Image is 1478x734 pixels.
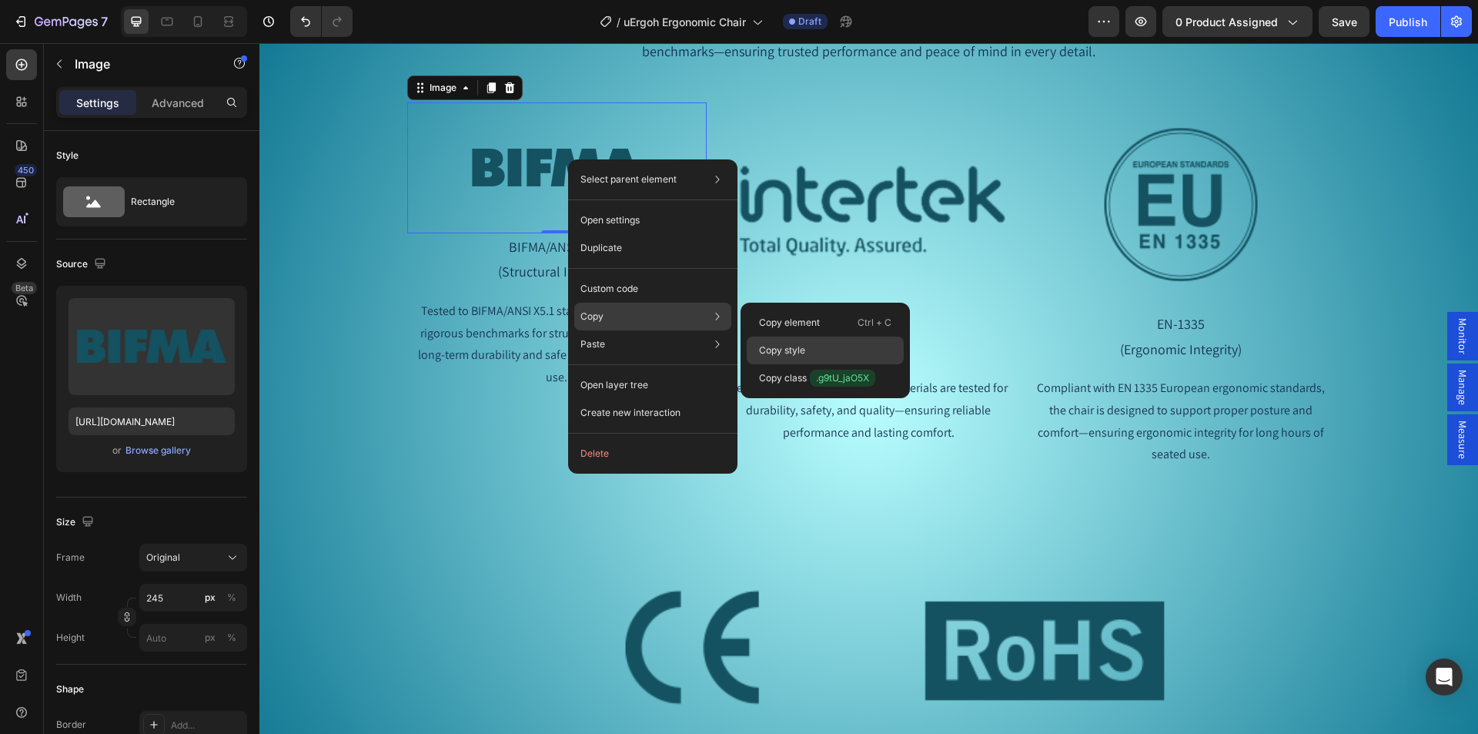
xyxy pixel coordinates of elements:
[112,441,122,460] span: or
[759,316,820,330] p: Copy element
[139,624,247,652] input: px%
[1426,659,1463,695] div: Open Intercom Messenger
[101,12,108,31] p: 7
[222,588,241,607] button: px
[1175,14,1278,30] span: 0 product assigned
[149,192,446,242] p: BIFMA/ANSI X5.1 (Structural Integrity)
[580,241,622,255] p: Duplicate
[617,14,620,30] span: /
[759,370,875,387] p: Copy class
[460,59,759,267] img: gempages_490524180744242033-9f043e1e-4668-4b72-81aa-b77cb564dd49.webp
[203,59,392,190] img: gempages_490524180744242033-37ac835c-a59c-4ba3-bdd4-18302a1e7d8c.webp
[75,55,206,73] p: Image
[263,486,604,722] img: gempages_490524180744242033-4b62371e-d099-4efb-aa20-7edde0459a61.webp
[76,95,119,111] p: Settings
[25,25,37,37] img: logo_orange.svg
[56,149,79,163] div: Style
[771,333,1071,424] div: Rich Text Editor. Editing area: main
[25,40,37,52] img: website_grey.svg
[171,719,243,732] div: Add...
[56,682,84,696] div: Shape
[227,631,236,645] div: %
[616,486,956,722] img: gempages_490524180744242033-1f2cb01c-ac35-4683-a75a-a2d96fabef88.webp
[1319,6,1369,37] button: Save
[858,315,891,330] p: Ctrl + C
[56,254,109,275] div: Source
[148,190,447,243] h2: Rich Text Editor. Editing area: main
[201,628,219,647] button: %
[1195,327,1211,362] span: Manage
[1195,275,1211,311] span: Monitor
[149,257,446,346] p: Tested to BIFMA/ANSI X5.1 standards, the chair meets rigorous benchmarks for structural integrity...
[259,43,1478,734] iframe: Design area
[69,407,235,435] input: https://example.com/image.jpg
[759,344,805,357] p: Copy style
[69,298,235,395] img: preview-image
[1195,377,1211,416] span: Measure
[1162,6,1312,37] button: 0 product assigned
[580,310,604,323] p: Copy
[624,14,746,30] span: uErgoh Ergonomic Chair
[1389,14,1427,30] div: Publish
[146,551,180,565] span: Original
[580,378,648,392] p: Open layer tree
[771,59,1071,267] img: gempages_490524180744242033-087f76e5-28f2-4952-9c1c-14a834004190.webp
[580,337,605,351] p: Paste
[580,282,638,296] p: Custom code
[125,444,191,457] div: Browse gallery
[574,440,731,468] button: Delete
[580,405,680,421] p: Create new interaction
[580,213,640,227] p: Open settings
[56,591,82,605] label: Width
[56,551,85,565] label: Frame
[222,628,241,647] button: px
[461,269,757,319] p: Intertek (Material Test)
[153,89,166,102] img: tab_keywords_by_traffic_grey.svg
[773,334,1069,423] p: Compliant with EN 1335 European ergonomic standards, the chair is designed to support proper post...
[12,282,37,294] div: Beta
[152,95,204,111] p: Advanced
[59,91,138,101] div: Domain Overview
[170,91,259,101] div: Keywords by Traffic
[205,631,216,645] div: px
[290,6,353,37] div: Undo/Redo
[139,584,247,612] input: px%
[1332,15,1357,28] span: Save
[460,333,759,402] div: Rich Text Editor. Editing area: main
[460,267,759,320] h2: Rich Text Editor. Editing area: main
[40,40,169,52] div: Domain: [DOMAIN_NAME]
[56,718,86,732] div: Border
[131,184,225,220] div: Rectangle
[56,512,97,533] div: Size
[167,38,200,52] div: Image
[205,591,216,605] div: px
[461,334,757,401] p: Certified by Intertek, the chair’s materials are tested for durability, safety, and quality—ensur...
[42,89,54,102] img: tab_domain_overview_orange.svg
[798,15,821,28] span: Draft
[139,544,247,571] button: Original
[6,6,115,37] button: 7
[43,25,75,37] div: v 4.0.25
[201,588,219,607] button: %
[56,631,85,645] label: Height
[810,370,875,387] span: .g9tU_jaO5X
[773,269,1069,319] p: EN-1335 (Ergonomic Integrity)
[1376,6,1440,37] button: Publish
[771,267,1071,320] h2: Rich Text Editor. Editing area: main
[227,591,236,605] div: %
[580,173,677,186] p: Select parent element
[15,164,37,176] div: 450
[125,443,192,458] button: Browse gallery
